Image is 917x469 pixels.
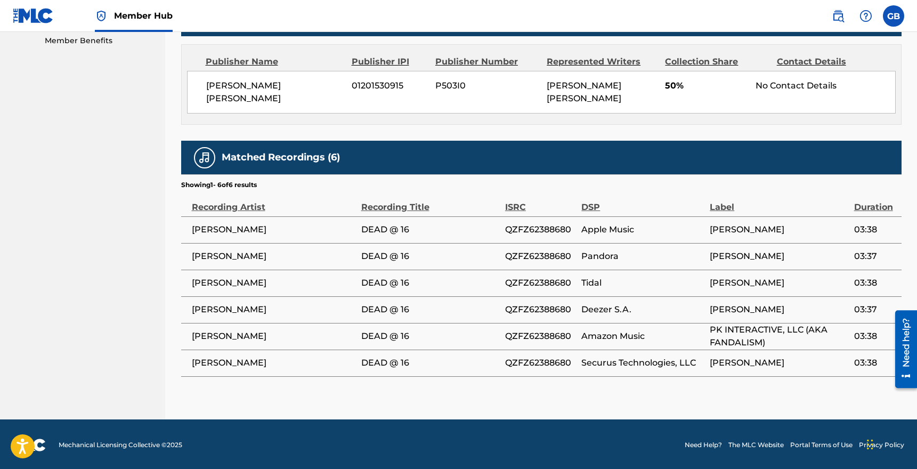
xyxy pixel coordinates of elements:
[581,277,704,289] span: Tidal
[547,80,621,103] span: [PERSON_NAME] [PERSON_NAME]
[198,151,211,164] img: Matched Recordings
[859,440,904,450] a: Privacy Policy
[854,223,896,236] span: 03:38
[192,223,356,236] span: [PERSON_NAME]
[581,330,704,343] span: Amazon Music
[361,277,500,289] span: DEAD @ 16
[361,223,500,236] span: DEAD @ 16
[864,418,917,469] iframe: Chat Widget
[581,250,704,263] span: Pandora
[665,79,748,92] span: 50%
[352,55,427,68] div: Publisher IPI
[192,303,356,316] span: [PERSON_NAME]
[581,190,704,214] div: DSP
[361,250,500,263] span: DEAD @ 16
[685,440,722,450] a: Need Help?
[581,357,704,369] span: Securus Technologies, LLC
[710,303,848,316] span: [PERSON_NAME]
[827,5,849,27] a: Public Search
[222,151,340,164] h5: Matched Recordings (6)
[859,10,872,22] img: help
[206,55,344,68] div: Publisher Name
[710,250,848,263] span: [PERSON_NAME]
[665,55,768,68] div: Collection Share
[710,357,848,369] span: [PERSON_NAME]
[192,277,356,289] span: [PERSON_NAME]
[95,10,108,22] img: Top Rightsholder
[361,330,500,343] span: DEAD @ 16
[361,190,500,214] div: Recording Title
[505,277,576,289] span: QZFZ62388680
[505,190,576,214] div: ISRC
[547,55,657,68] div: Represented Writers
[777,55,880,68] div: Contact Details
[192,330,356,343] span: [PERSON_NAME]
[45,35,152,46] a: Member Benefits
[352,79,427,92] span: 01201530915
[855,5,877,27] div: Help
[887,306,917,392] iframe: Resource Center
[854,303,896,316] span: 03:37
[435,55,539,68] div: Publisher Number
[854,277,896,289] span: 03:38
[505,223,576,236] span: QZFZ62388680
[192,190,356,214] div: Recording Artist
[854,190,896,214] div: Duration
[192,357,356,369] span: [PERSON_NAME]
[581,223,704,236] span: Apple Music
[854,330,896,343] span: 03:38
[361,303,500,316] span: DEAD @ 16
[505,357,576,369] span: QZFZ62388680
[883,5,904,27] div: User Menu
[13,8,54,23] img: MLC Logo
[710,324,848,349] span: PK INTERACTIVE, LLC (AKA FANDALISM)
[435,79,539,92] span: P503I0
[206,79,344,105] span: [PERSON_NAME] [PERSON_NAME]
[710,277,848,289] span: [PERSON_NAME]
[361,357,500,369] span: DEAD @ 16
[505,303,576,316] span: QZFZ62388680
[756,79,895,92] div: No Contact Details
[59,440,182,450] span: Mechanical Licensing Collective © 2025
[505,250,576,263] span: QZFZ62388680
[710,190,848,214] div: Label
[867,428,873,460] div: Drag
[581,303,704,316] span: Deezer S.A.
[181,180,257,190] p: Showing 1 - 6 of 6 results
[505,330,576,343] span: QZFZ62388680
[192,250,356,263] span: [PERSON_NAME]
[854,250,896,263] span: 03:37
[114,10,173,22] span: Member Hub
[728,440,784,450] a: The MLC Website
[832,10,845,22] img: search
[854,357,896,369] span: 03:38
[790,440,853,450] a: Portal Terms of Use
[710,223,848,236] span: [PERSON_NAME]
